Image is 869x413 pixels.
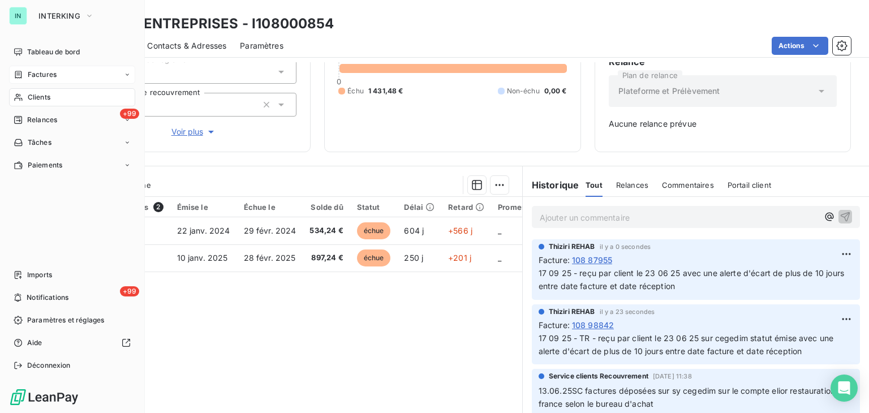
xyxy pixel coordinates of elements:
[28,92,50,102] span: Clients
[600,308,655,315] span: il y a 23 secondes
[539,333,836,356] span: 17 09 25 - TR - reçu par client le 23 06 25 sur cegedim statut émise avec une alerte d'écart de p...
[448,203,484,212] div: Retard
[120,286,139,296] span: +99
[27,360,71,371] span: Déconnexion
[147,40,226,51] span: Contacts & Adresses
[539,319,570,331] span: Facture :
[549,242,595,252] span: Thiziri REHAB
[609,118,837,130] span: Aucune relance prévue
[831,375,858,402] div: Open Intercom Messenger
[586,180,603,190] span: Tout
[523,178,579,192] h6: Historique
[549,371,648,381] span: Service clients Recouvrement
[244,253,296,263] span: 28 févr. 2025
[177,253,228,263] span: 10 janv. 2025
[539,254,570,266] span: Facture :
[240,40,283,51] span: Paramètres
[616,180,648,190] span: Relances
[572,319,614,331] span: 108 98842
[28,160,62,170] span: Paiements
[448,253,471,263] span: +201 j
[9,334,135,352] a: Aide
[448,226,472,235] span: +566 j
[177,226,230,235] span: 22 janv. 2024
[177,203,230,212] div: Émise le
[404,203,434,212] div: Délai
[27,292,68,303] span: Notifications
[337,77,341,86] span: 0
[309,203,343,212] div: Solde dû
[244,226,296,235] span: 29 févr. 2024
[357,222,391,239] span: échue
[9,7,27,25] div: IN
[653,373,692,380] span: [DATE] 11:38
[100,14,334,34] h3: ELIOR ENTREPRISES - I108000854
[27,115,57,125] span: Relances
[572,254,612,266] span: 108 87955
[544,86,567,96] span: 0,00 €
[662,180,714,190] span: Commentaires
[539,268,846,291] span: 17 09 25 - reçu par client le 23 06 25 avec une alerte d'écart de plus de 10 jours entre date fac...
[368,86,403,96] span: 1 431,48 €
[120,109,139,119] span: +99
[549,307,595,317] span: Thiziri REHAB
[38,11,80,20] span: INTERKING
[27,315,104,325] span: Paramètres et réglages
[27,270,52,280] span: Imports
[28,137,51,148] span: Tâches
[28,70,57,80] span: Factures
[27,338,42,348] span: Aide
[171,126,217,137] span: Voir plus
[507,86,540,96] span: Non-échu
[618,85,720,97] span: Plateforme et Prélèvement
[27,47,80,57] span: Tableau de bord
[498,253,501,263] span: _
[772,37,828,55] button: Actions
[347,86,364,96] span: Échu
[309,225,343,236] span: 534,24 €
[357,249,391,266] span: échue
[309,252,343,264] span: 897,24 €
[357,203,391,212] div: Statut
[404,253,423,263] span: 250 j
[728,180,771,190] span: Portail client
[498,203,585,212] div: Promesse de règlement
[244,203,296,212] div: Échue le
[498,226,501,235] span: _
[153,202,164,212] span: 2
[404,226,424,235] span: 604 j
[9,388,79,406] img: Logo LeanPay
[91,126,296,138] button: Voir plus
[539,386,838,408] span: 13.06.25SC factures déposées sur sy cegedim sur le compte elior restauration france selon le bure...
[600,243,651,250] span: il y a 0 secondes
